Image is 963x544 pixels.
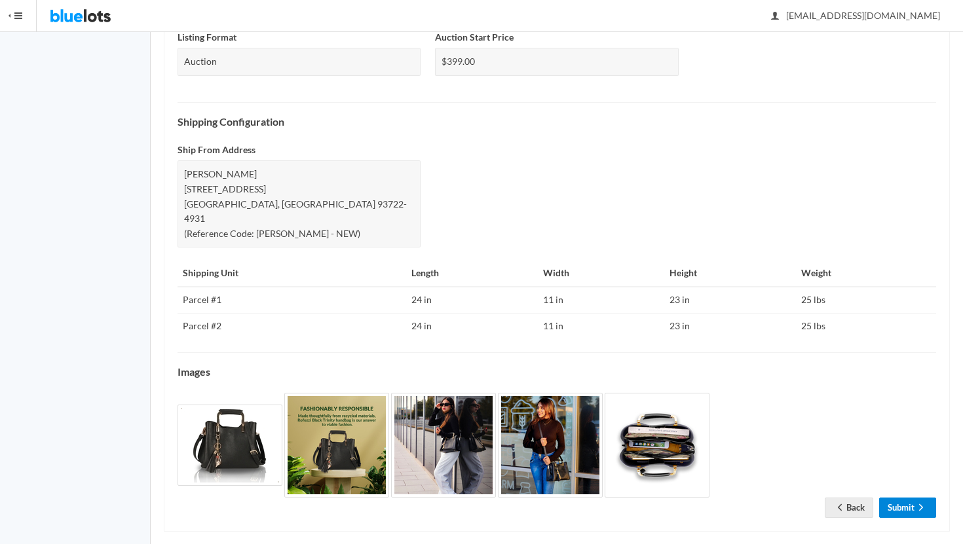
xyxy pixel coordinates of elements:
[406,287,537,313] td: 24 in
[796,287,936,313] td: 25 lbs
[538,313,665,338] td: 11 in
[538,287,665,313] td: 11 in
[178,287,406,313] td: Parcel #1
[178,48,421,76] div: Auction
[435,30,514,45] label: Auction Start Price
[796,261,936,287] th: Weight
[406,313,537,338] td: 24 in
[284,393,389,498] img: c7e19c4a-0096-401a-b74a-e58a21683967-1731135554.jpg
[605,393,709,498] img: 6c2dfb40-778e-4c25-afc0-8212ee260cec-1731135556.jpg
[664,287,795,313] td: 23 in
[391,393,496,498] img: cd634750-52cc-4159-a4fb-92eb863efa97-1731135555.jpg
[825,498,873,518] a: arrow backBack
[178,160,421,247] div: [PERSON_NAME] [STREET_ADDRESS] [GEOGRAPHIC_DATA], [GEOGRAPHIC_DATA] 93722-4931 (Reference Code: [...
[664,313,795,338] td: 23 in
[538,261,665,287] th: Width
[178,313,406,338] td: Parcel #2
[915,502,928,515] ion-icon: arrow forward
[664,261,795,287] th: Height
[178,30,236,45] label: Listing Format
[178,366,936,378] h4: Images
[498,393,603,498] img: 35ee40a1-4f67-4ea1-bd51-f412fe6d1887-1731135556.jpg
[833,502,846,515] ion-icon: arrow back
[796,313,936,338] td: 25 lbs
[406,261,537,287] th: Length
[435,48,678,76] div: $399.00
[768,10,782,23] ion-icon: person
[772,10,940,21] span: [EMAIL_ADDRESS][DOMAIN_NAME]
[879,498,936,518] a: Submitarrow forward
[178,143,255,158] label: Ship From Address
[178,261,406,287] th: Shipping Unit
[178,116,936,128] h4: Shipping Configuration
[178,405,282,486] img: bf2101ee-58b1-4b77-8e9a-4aeaaf4967f4-1731135554.jpg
